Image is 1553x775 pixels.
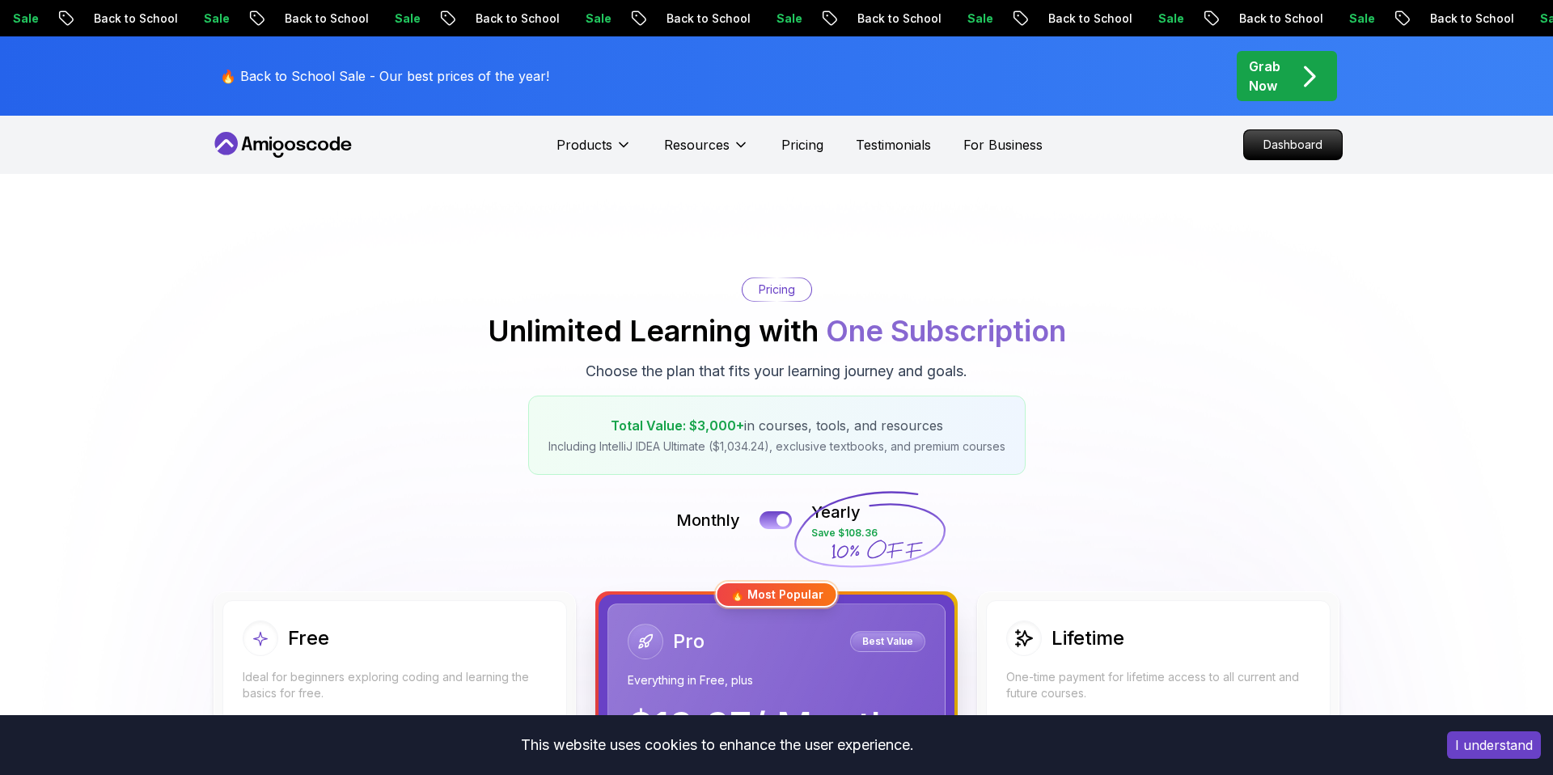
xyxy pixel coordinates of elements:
p: Sale [954,11,1006,27]
p: Sale [1336,11,1388,27]
button: Accept cookies [1447,731,1541,759]
a: Pricing [781,135,823,155]
p: Sale [573,11,624,27]
p: Sale [191,11,243,27]
a: For Business [963,135,1043,155]
p: Products [556,135,612,155]
p: One-time payment for lifetime access to all current and future courses. [1006,669,1310,701]
p: Choose the plan that fits your learning journey and goals. [586,360,967,383]
p: Best Value [853,633,923,650]
button: Products [556,135,632,167]
p: Including IntelliJ IDEA Ultimate ($1,034.24), exclusive textbooks, and premium courses [548,438,1005,455]
p: Back to School [1035,11,1145,27]
p: Back to School [81,11,191,27]
p: Pricing [759,282,795,298]
p: Back to School [844,11,954,27]
p: Everything in Free, plus [628,672,925,688]
p: Back to School [654,11,764,27]
p: Back to School [272,11,382,27]
p: Monthly [676,509,740,531]
p: Sale [764,11,815,27]
p: 🔥 Back to School Sale - Our best prices of the year! [220,66,549,86]
p: in courses, tools, and resources [548,416,1005,435]
h2: Unlimited Learning with [488,315,1066,347]
h2: Lifetime [1052,625,1124,651]
p: Grab Now [1249,57,1280,95]
h2: Pro [673,629,705,654]
p: Back to School [463,11,573,27]
p: Ideal for beginners exploring coding and learning the basics for free. [243,669,547,701]
a: Dashboard [1243,129,1343,160]
p: Resources [664,135,730,155]
span: Total Value: $3,000+ [611,417,744,434]
p: Dashboard [1244,130,1342,159]
p: Back to School [1226,11,1336,27]
button: Resources [664,135,749,167]
span: One Subscription [826,313,1066,349]
p: Sale [382,11,434,27]
a: Testimonials [856,135,931,155]
p: Sale [1145,11,1197,27]
p: Back to School [1417,11,1527,27]
p: $ 19.97 / Month [628,708,894,747]
h2: Free [288,625,329,651]
div: This website uses cookies to enhance the user experience. [12,727,1423,763]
